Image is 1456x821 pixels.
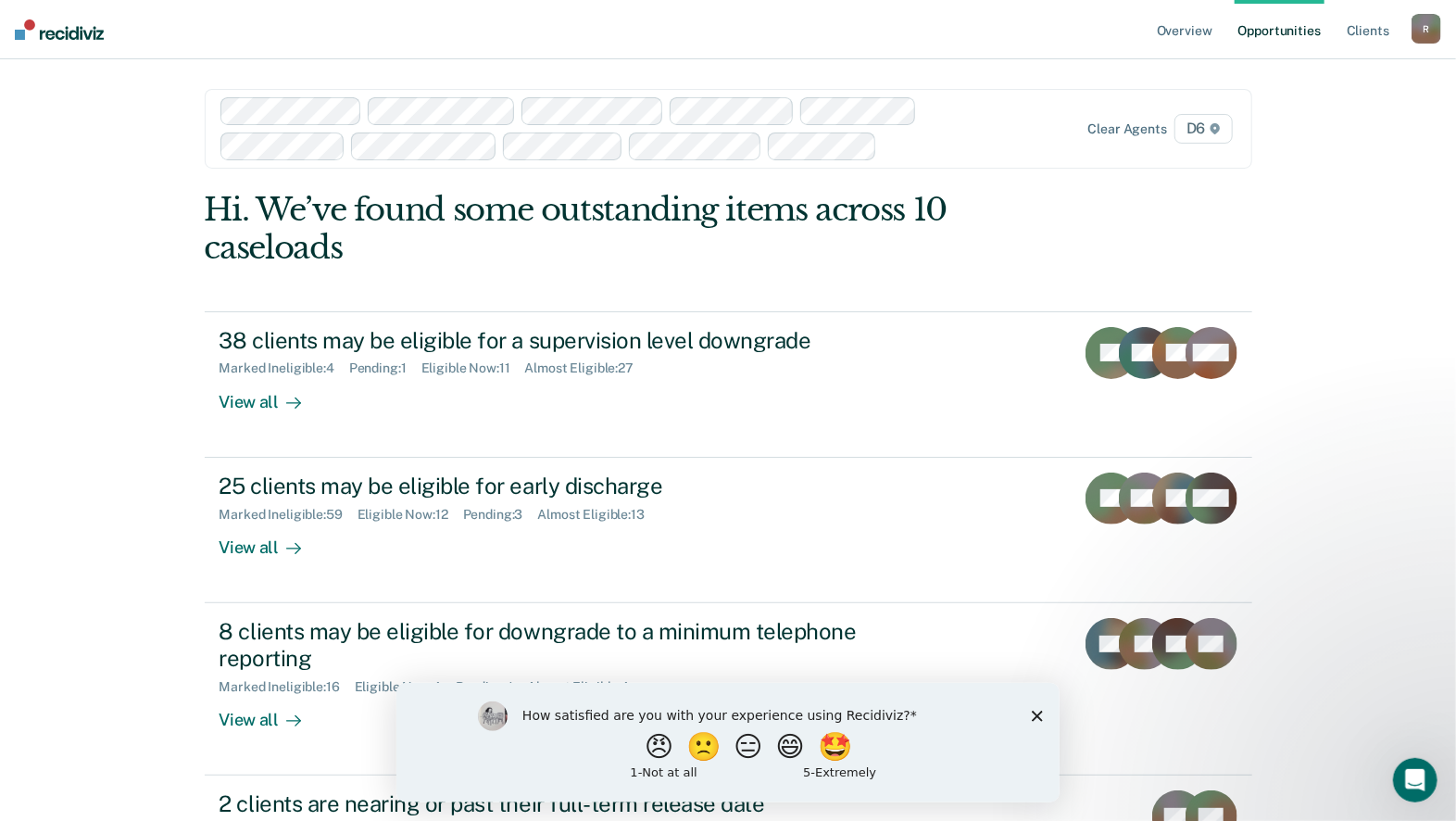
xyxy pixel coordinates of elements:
div: Eligible Now : 11 [421,360,525,376]
button: R [1412,14,1441,44]
img: Recidiviz [15,19,104,40]
div: Almost Eligible : 4 [528,679,645,695]
div: Pending : 1 [349,360,421,376]
div: View all [220,522,323,558]
iframe: Survey by Kim from Recidiviz [396,683,1060,802]
div: Marked Ineligible : 16 [220,679,355,695]
div: Marked Ineligible : 59 [220,507,358,523]
iframe: Intercom live chat [1393,758,1437,802]
span: D6 [1174,114,1233,144]
a: 38 clients may be eligible for a supervision level downgradeMarked Ineligible:4Pending:1Eligible ... [205,311,1252,458]
div: 2 clients are nearing or past their full-term release date [220,790,870,817]
div: 8 clients may be eligible for downgrade to a minimum telephone reporting [220,618,870,672]
div: 38 clients may be eligible for a supervision level downgrade [220,327,870,354]
div: Almost Eligible : 27 [525,360,649,376]
a: 25 clients may be eligible for early dischargeMarked Ineligible:59Eligible Now:12Pending:3Almost ... [205,458,1252,603]
div: View all [220,694,323,730]
div: Hi. We’ve found some outstanding items across 10 caseloads [205,191,1043,267]
div: Eligible Now : 12 [358,507,463,523]
div: View all [220,376,323,412]
div: Eligible Now : 4 [355,679,456,695]
a: 8 clients may be eligible for downgrade to a minimum telephone reportingMarked Ineligible:16Eligi... [205,603,1252,776]
div: Pending : 1 [456,679,528,695]
div: Almost Eligible : 13 [537,507,659,523]
div: Marked Ineligible : 4 [220,360,349,376]
div: Pending : 3 [463,507,538,523]
div: Clear agents [1088,121,1167,137]
div: 25 clients may be eligible for early discharge [220,473,870,499]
